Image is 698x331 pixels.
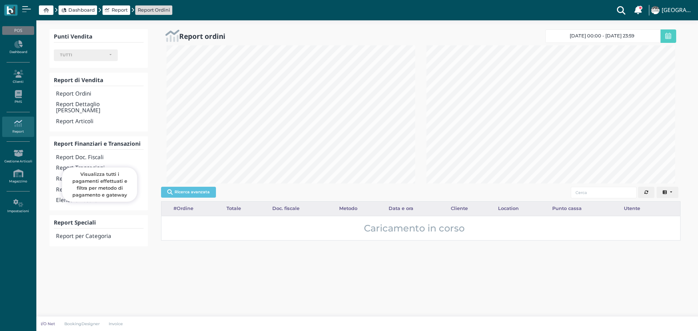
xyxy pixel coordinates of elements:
a: Gestione Articoli [2,146,34,166]
div: Cliente [447,202,494,215]
h4: Report Dettaglio [PERSON_NAME] [56,101,144,114]
div: Doc. fiscale [269,202,336,215]
button: Aggiorna [638,187,654,198]
h4: Report Articoli [56,118,144,125]
a: Report Ordini [138,7,170,13]
b: Report di Vendita [54,76,103,84]
a: Clienti [2,67,34,87]
h2: Report ordini [179,32,225,40]
h4: Report Prelievi [56,187,144,193]
b: Punti Vendita [54,33,92,40]
a: Dashboard [61,7,95,13]
div: POS [2,26,34,35]
div: Data e ora [385,202,447,215]
h4: [GEOGRAPHIC_DATA] [662,7,694,13]
div: TUTTI [60,53,106,58]
div: Visualizza tutti i pagamenti effettuati e filtra per metodo di pagamento e gateway [62,167,137,202]
img: logo [7,6,15,15]
a: Report [2,117,34,137]
button: TUTTI [54,49,118,61]
a: Magazzino [2,166,34,186]
b: Report Speciali [54,219,96,226]
button: Ricerca avanzata [161,187,216,198]
h4: Report Ricariche [56,176,144,182]
span: Report [112,7,128,13]
iframe: Help widget launcher [646,308,692,325]
div: Location [494,202,549,215]
button: Columns [657,187,678,198]
h4: Elenco Chiusure [56,197,144,203]
div: Punto cassa [549,202,620,215]
h4: Report per Categoria [56,233,144,239]
b: Report Finanziari e Transazioni [54,140,141,148]
a: Impostazioni [2,196,34,216]
h4: Report Ordini [56,91,144,97]
div: Colonne [657,187,681,198]
a: Dashboard [2,37,34,57]
h4: Report Doc. Fiscali [56,154,144,161]
a: Report [105,7,128,13]
a: ... [GEOGRAPHIC_DATA] [650,1,694,19]
div: #Ordine [170,202,223,215]
span: Caricamento in corso [364,221,465,235]
a: PMS [2,87,34,107]
img: ... [651,6,659,14]
div: Totale [223,202,269,215]
h4: Report Transazioni [56,165,144,171]
span: Dashboard [68,7,95,13]
input: Cerca [571,187,637,198]
div: Utente [620,202,666,215]
span: [DATE] 00:00 - [DATE] 23:59 [570,33,634,39]
div: Metodo [336,202,385,215]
